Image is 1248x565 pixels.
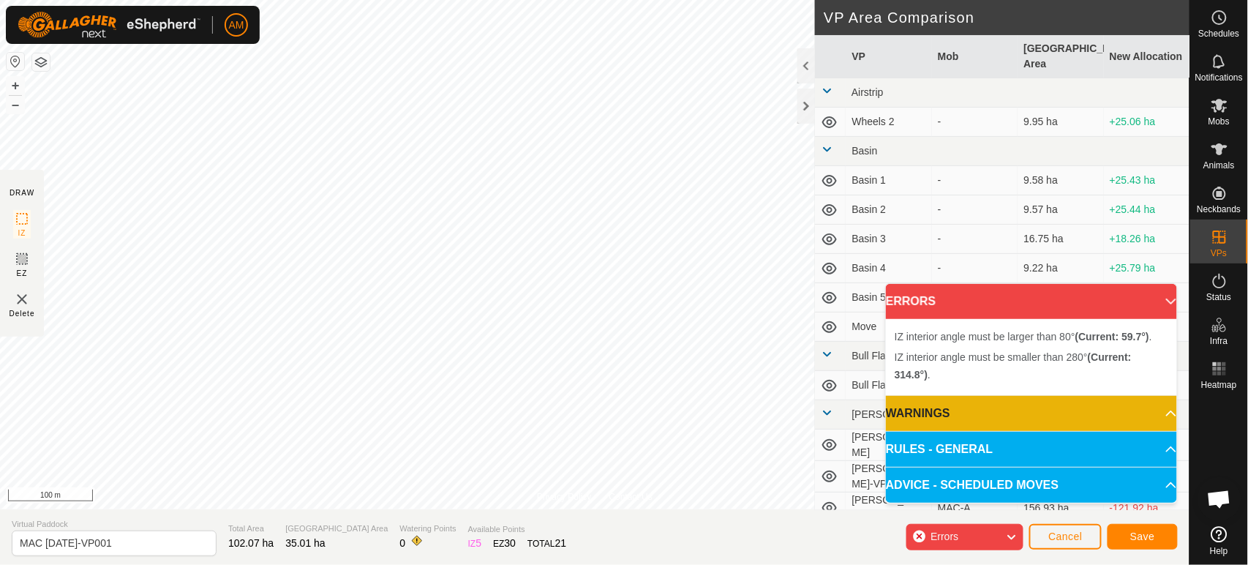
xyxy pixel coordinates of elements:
td: Move [846,313,931,342]
div: - [938,114,1012,130]
td: 9.58 ha [1018,166,1103,195]
h2: VP Area Comparison [824,9,1189,26]
span: ADVICE - SCHEDULED MOVES [886,476,1059,494]
td: [PERSON_NAME]-VP001 [846,461,931,493]
td: 16.75 ha [1018,225,1103,254]
span: Total Area [228,523,274,535]
a: Contact Us [609,490,653,504]
a: Help [1190,520,1248,561]
span: VPs [1211,249,1227,258]
div: Open chat [1198,477,1241,521]
button: + [7,77,24,94]
td: -121.92 ha [1104,493,1189,524]
td: 9.95 ha [1018,108,1103,137]
td: Wheels 2 [846,108,931,137]
button: – [7,96,24,113]
td: Basin 4 [846,254,931,283]
span: 30 [505,537,516,549]
span: [PERSON_NAME] [852,408,936,420]
button: Save [1108,524,1178,550]
span: Schedules [1198,29,1239,38]
button: Map Layers [32,53,50,71]
td: Basin 1 [846,166,931,195]
span: RULES - GENERAL [886,441,993,458]
span: WARNINGS [886,405,950,422]
span: Airstrip [852,86,884,98]
div: - [938,202,1012,217]
td: Bull Flat [846,371,931,400]
a: Privacy Policy [537,490,592,504]
span: Heatmap [1201,381,1237,389]
td: +18.26 ha [1104,225,1189,254]
th: VP [846,35,931,78]
span: 21 [555,537,567,549]
span: Help [1210,547,1228,555]
div: - [938,231,1012,247]
td: +25.44 ha [1104,195,1189,225]
td: Basin 3 [846,225,931,254]
th: Mob [932,35,1018,78]
span: Watering Points [399,523,456,535]
span: AM [229,18,244,33]
p-accordion-header: RULES - GENERAL [886,432,1177,467]
img: VP [13,291,31,308]
span: Bull Flat [852,350,889,362]
th: New Allocation [1104,35,1189,78]
div: TOTAL [527,536,566,551]
span: Errors [931,531,958,542]
p-accordion-header: WARNINGS [886,396,1177,431]
span: Delete [10,308,35,319]
span: Virtual Paddock [12,518,217,531]
span: Save [1130,531,1155,542]
span: 102.07 ha [228,537,274,549]
button: Reset Map [7,53,24,70]
button: Cancel [1029,524,1102,550]
td: +25.79 ha [1104,254,1189,283]
span: [GEOGRAPHIC_DATA] Area [285,523,388,535]
td: [PERSON_NAME]-VP002 [846,493,931,524]
p-accordion-content: ERRORS [886,319,1177,395]
td: [PERSON_NAME] [846,430,931,461]
b: (Current: 59.7°) [1075,331,1149,343]
td: 9.57 ha [1018,195,1103,225]
span: Neckbands [1197,205,1241,214]
span: Animals [1203,161,1235,170]
div: MAC-A [938,501,1012,516]
span: Available Points [468,523,567,536]
p-accordion-header: ERRORS [886,284,1177,319]
span: EZ [17,268,28,279]
td: 156.93 ha [1018,493,1103,524]
span: Status [1206,293,1231,302]
span: ERRORS [886,293,936,310]
span: 5 [475,537,481,549]
th: [GEOGRAPHIC_DATA] Area [1018,35,1103,78]
span: Basin [852,145,877,157]
div: EZ [493,536,516,551]
div: IZ [468,536,481,551]
div: DRAW [10,187,34,198]
span: IZ interior angle must be larger than 80° . [895,331,1152,343]
span: Infra [1210,337,1228,345]
span: IZ [18,228,26,239]
span: 0 [399,537,405,549]
td: Basin 5 [846,283,931,313]
td: +25.43 ha [1104,166,1189,195]
img: Gallagher Logo [18,12,200,38]
p-accordion-header: ADVICE - SCHEDULED MOVES [886,468,1177,503]
div: - [938,261,1012,276]
span: Notifications [1195,73,1243,82]
td: 9.22 ha [1018,254,1103,283]
td: Basin 2 [846,195,931,225]
span: 35.01 ha [285,537,326,549]
span: IZ interior angle must be smaller than 280° . [895,351,1132,381]
td: +25.06 ha [1104,108,1189,137]
div: - [938,173,1012,188]
span: Mobs [1208,117,1230,126]
span: Cancel [1048,531,1083,542]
